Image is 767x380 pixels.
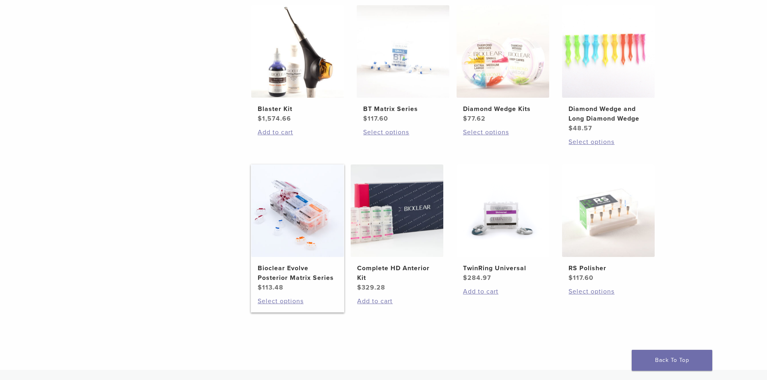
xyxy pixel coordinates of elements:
a: Complete HD Anterior KitComplete HD Anterior Kit $329.28 [350,164,444,292]
bdi: 284.97 [463,274,491,282]
h2: Blaster Kit [258,104,337,114]
h2: Bioclear Evolve Posterior Matrix Series [258,263,337,283]
span: $ [258,283,262,292]
span: $ [569,274,573,282]
a: Blaster KitBlaster Kit $1,574.66 [251,5,345,123]
span: $ [258,115,262,123]
a: Add to cart: “Blaster Kit” [258,127,337,137]
img: Diamond Wedge and Long Diamond Wedge [562,5,655,98]
img: Bioclear Evolve Posterior Matrix Series [251,164,344,257]
a: Select options for “Bioclear Evolve Posterior Matrix Series” [258,296,337,306]
h2: Diamond Wedge and Long Diamond Wedge [569,104,648,123]
h2: Diamond Wedge Kits [463,104,543,114]
img: Diamond Wedge Kits [457,5,549,98]
img: Blaster Kit [251,5,344,98]
bdi: 1,574.66 [258,115,291,123]
a: Diamond Wedge KitsDiamond Wedge Kits $77.62 [456,5,550,123]
bdi: 117.60 [569,274,593,282]
span: $ [463,115,467,123]
a: Diamond Wedge and Long Diamond WedgeDiamond Wedge and Long Diamond Wedge $48.57 [562,5,655,133]
a: Bioclear Evolve Posterior Matrix SeriesBioclear Evolve Posterior Matrix Series $113.48 [251,164,345,292]
h2: Complete HD Anterior Kit [357,263,437,283]
bdi: 48.57 [569,124,592,132]
a: Select options for “RS Polisher” [569,287,648,296]
span: $ [357,283,362,292]
img: RS Polisher [562,164,655,257]
bdi: 113.48 [258,283,283,292]
bdi: 77.62 [463,115,486,123]
img: TwinRing Universal [457,164,549,257]
h2: RS Polisher [569,263,648,273]
span: $ [363,115,368,123]
bdi: 329.28 [357,283,385,292]
a: Select options for “Diamond Wedge Kits” [463,127,543,137]
a: RS PolisherRS Polisher $117.60 [562,164,655,283]
a: Add to cart: “TwinRing Universal” [463,287,543,296]
a: Select options for “BT Matrix Series” [363,127,443,137]
img: Complete HD Anterior Kit [351,164,443,257]
a: Select options for “Diamond Wedge and Long Diamond Wedge” [569,137,648,147]
img: BT Matrix Series [357,5,449,98]
bdi: 117.60 [363,115,388,123]
a: Back To Top [632,350,712,371]
a: Add to cart: “Complete HD Anterior Kit” [357,296,437,306]
span: $ [463,274,467,282]
h2: BT Matrix Series [363,104,443,114]
h2: TwinRing Universal [463,263,543,273]
span: $ [569,124,573,132]
a: TwinRing UniversalTwinRing Universal $284.97 [456,164,550,283]
a: BT Matrix SeriesBT Matrix Series $117.60 [356,5,450,123]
